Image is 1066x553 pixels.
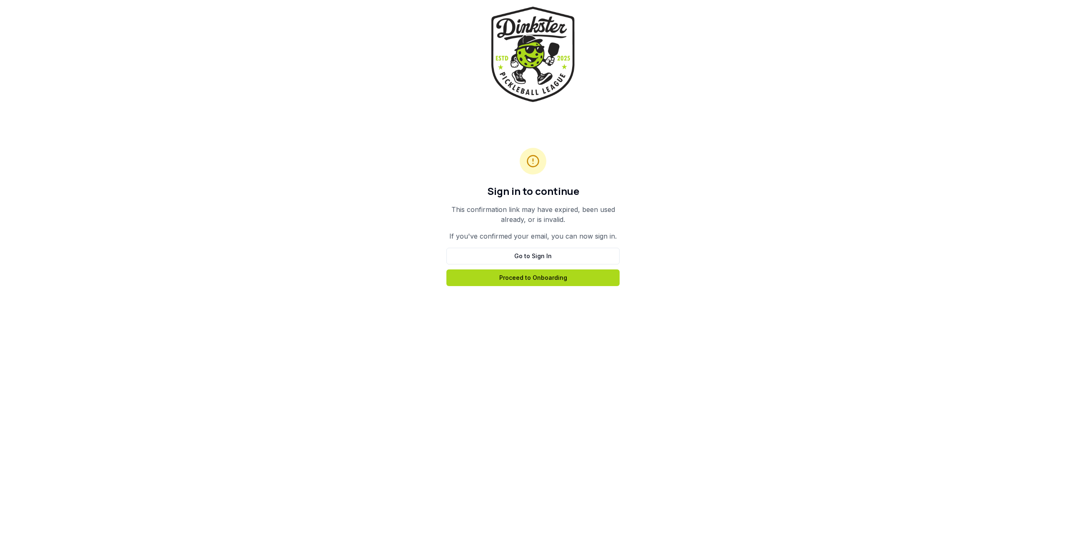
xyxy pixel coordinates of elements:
p: If you've confirmed your email, you can now sign in. [446,231,620,241]
h1: Sign in to continue [446,184,620,198]
a: Go to Sign In [446,248,620,264]
img: Dinkster League Logo [491,7,575,102]
p: This confirmation link may have expired, been used already, or is invalid. [446,204,620,224]
a: Proceed to Onboarding [446,269,620,286]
